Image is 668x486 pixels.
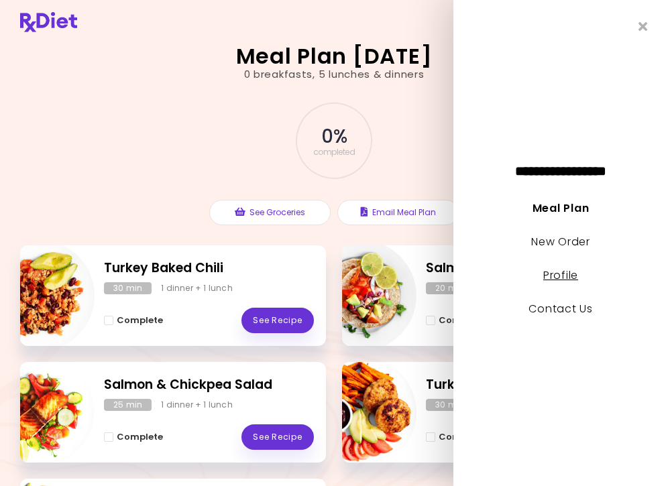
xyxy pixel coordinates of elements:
[439,315,485,326] span: Complete
[533,200,589,216] a: Meal Plan
[426,399,474,411] div: 30 min
[104,259,314,278] h2: Turkey Baked Chili
[104,312,163,328] button: Complete - Turkey Baked Chili
[104,282,152,294] div: 30 min
[313,148,355,156] span: completed
[426,259,636,278] h2: Salmon Salsa Tacos
[426,429,485,445] button: Complete - Turkey Burgers With Sweet Potato Fries
[20,12,77,32] img: RxDiet
[337,200,459,225] button: Email Meal Plan
[528,301,592,316] a: Contact Us
[426,312,485,328] button: Complete - Salmon Salsa Tacos
[117,315,163,326] span: Complete
[426,282,474,294] div: 20 min
[305,240,416,351] img: Info - Salmon Salsa Tacos
[244,67,425,82] div: 0 breakfasts , 5 lunches & dinners
[104,429,163,445] button: Complete - Salmon & Chickpea Salad
[104,375,314,395] h2: Salmon & Chickpea Salad
[241,308,314,333] a: See Recipe - Turkey Baked Chili
[439,432,485,442] span: Complete
[161,282,233,294] div: 1 dinner + 1 lunch
[161,399,233,411] div: 1 dinner + 1 lunch
[543,267,578,283] a: Profile
[236,46,433,67] h2: Meal Plan [DATE]
[305,357,416,468] img: Info - Turkey Burgers With Sweet Potato Fries
[104,399,152,411] div: 25 min
[117,432,163,442] span: Complete
[531,234,590,249] a: New Order
[426,375,636,395] h2: Turkey Burgers With Sweet Potato Fries
[638,20,648,33] i: Close
[241,424,314,450] a: See Recipe - Salmon & Chickpea Salad
[321,125,346,148] span: 0 %
[209,200,331,225] button: See Groceries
